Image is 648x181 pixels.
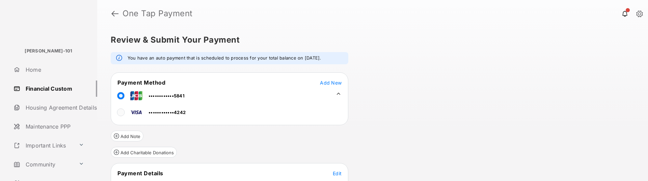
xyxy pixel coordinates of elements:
span: Payment Details [117,170,163,177]
a: Financial Custom [11,81,97,97]
em: You have an auto payment that is scheduled to process for your total balance on [DATE]. [128,55,321,62]
a: Community [11,156,76,173]
span: Add New [320,80,342,86]
a: Maintenance PPP [11,118,97,135]
a: Home [11,62,97,78]
span: ••••••••••••5841 [148,93,185,98]
button: Add Charitable Donations [111,147,177,158]
button: Add Note [111,131,143,141]
button: Add New [320,79,342,86]
a: Housing Agreement Details [11,99,97,116]
h5: Review & Submit Your Payment [111,36,629,44]
strong: One Tap Payment [123,9,193,18]
button: Edit [333,170,342,177]
a: Important Links [11,137,76,154]
p: [PERSON_NAME]-101 [25,48,72,54]
span: Edit [333,171,342,176]
span: ••••••••••••4242 [148,110,186,115]
span: Payment Method [117,79,165,86]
